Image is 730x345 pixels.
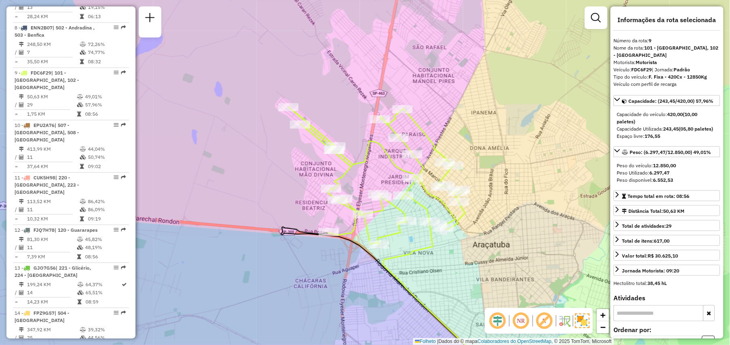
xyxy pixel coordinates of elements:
[80,14,84,19] i: Tempo total em rota
[558,314,571,327] img: Fluxo de ruas
[85,298,121,306] td: 08:59
[77,102,83,107] i: % de utilização da cubagem
[33,265,56,271] span: GJO7G56
[121,70,126,75] em: Rota exportada
[649,74,707,80] strong: F. Fixa - 420Cx - 12850Kg
[88,4,105,10] font: 19,15%
[80,42,86,47] i: % de utilização do peso
[614,73,720,81] div: Tipo do veículo:
[614,205,720,216] a: Distância Total:50,63 KM
[15,310,23,316] font: 14 -
[27,40,79,48] td: 248,50 KM
[88,145,126,153] td: 44,04%
[614,37,720,44] div: Número da rota:
[488,311,507,330] span: Ocultar deslocamento
[575,314,590,328] img: Exibir/Ocultar setores
[15,265,23,271] font: 13 -
[19,327,24,332] i: Distância Total
[19,207,24,212] i: Total de Atividades
[614,220,720,231] a: Total de atividades:29
[15,227,23,233] font: 12 -
[80,59,84,64] i: Tempo total em rota
[614,294,720,302] h4: Atividades
[601,322,606,332] span: −
[77,94,83,99] i: % de utilização do peso
[27,197,79,206] td: 113,52 KM
[54,227,98,233] span: | 120 - Guararapes
[19,245,24,250] i: Total de Atividades
[121,25,126,30] em: Rota exportada
[614,250,720,261] a: Valor total:R$ 30.625,10
[415,339,436,344] a: Folheto
[15,25,95,38] span: | 502 - Andradina , 503 - Benfica
[80,216,84,221] i: Tempo total em rota
[88,197,126,206] td: 86,42%
[15,206,19,214] td: /
[88,326,126,334] td: 39,32%
[33,175,55,181] span: CUK5H98
[27,145,79,153] td: 413,99 KM
[80,147,86,152] i: % de utilização do peso
[511,311,531,330] span: Ocultar NR
[15,3,19,11] td: /
[114,227,119,232] em: Opções
[77,290,83,295] i: % de utilização da cubagem
[88,58,126,66] td: 08:32
[77,299,81,304] i: Tempo total em rota
[19,5,24,10] i: Total de Atividades
[15,70,21,76] font: 9 -
[614,44,720,59] div: Nome da rota:
[614,325,720,335] label: Ordenar por:
[85,281,121,289] td: 64,37%
[121,265,126,270] em: Rota exportada
[15,334,19,342] td: /
[654,238,670,244] strong: 617,00
[614,67,690,73] font: Veículo:
[636,59,657,65] strong: Motorista
[15,153,19,161] td: /
[19,335,24,340] i: Total de Atividades
[27,110,77,118] td: 1,75 KM
[88,40,126,48] td: 72,26%
[437,339,438,344] span: |
[628,193,690,199] span: Tempo total em rota: 08:56
[27,93,77,101] td: 50,63 KM
[15,162,19,170] td: =
[614,146,720,157] a: Peso: (6.297,47/12.850,00) 49,01%
[80,199,86,204] i: % de utilização do peso
[15,243,19,251] td: /
[535,311,554,330] span: Exibir rótulo
[629,98,714,104] span: Capacidade: (243,45/420,00) 57,96%
[27,298,77,306] td: 14,23 KM
[80,50,86,55] i: % de utilização da cubagem
[617,170,670,176] font: Peso Utilizado:
[679,126,713,132] strong: (05,80 paletes)
[15,265,91,278] span: | 221 - Glicério, 224 - [GEOGRAPHIC_DATA]
[652,67,690,73] span: | Jornada:
[614,45,719,58] strong: 101 - [GEOGRAPHIC_DATA], 102 - [GEOGRAPHIC_DATA]
[15,175,23,181] font: 11 -
[650,170,670,176] strong: 6.297,47
[15,48,19,56] td: /
[614,280,720,287] div: Hectolitro total:
[614,16,720,24] h4: Informações da rota selecionada
[629,208,685,214] font: Distância Total:
[622,237,670,245] div: Total de itens:
[19,147,24,152] i: Distância Total
[617,133,717,140] div: Espaço livre:
[27,101,77,109] td: 29
[27,12,79,21] td: 28,24 KM
[614,81,720,88] div: Veículo com perfil de recarga
[653,177,674,183] strong: 6.552,53
[88,215,126,223] td: 09:19
[114,123,119,127] em: Opções
[27,162,79,170] td: 37,64 KM
[27,289,77,297] td: 14
[33,227,54,233] span: FJQ7H78
[614,265,720,276] a: Jornada Motorista: 09:20
[77,282,83,287] i: % de utilização do peso
[27,206,79,214] td: 11
[27,3,79,11] td: 13
[674,67,690,73] strong: Padrão
[27,243,77,251] td: 11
